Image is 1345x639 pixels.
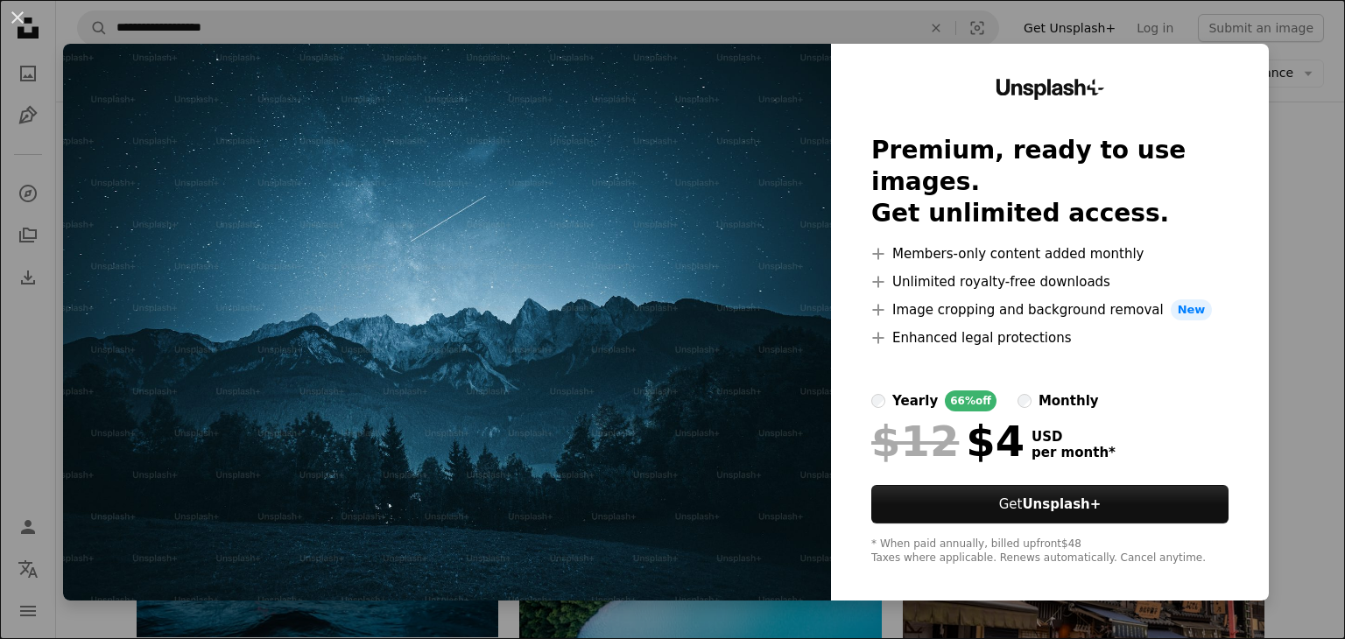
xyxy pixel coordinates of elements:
div: yearly [892,390,938,411]
div: $4 [871,418,1025,464]
span: USD [1032,429,1116,445]
div: 66% off [945,390,996,411]
span: New [1171,299,1213,320]
li: Enhanced legal protections [871,327,1229,348]
li: Members-only content added monthly [871,243,1229,264]
div: monthly [1039,390,1099,411]
span: $12 [871,418,959,464]
input: monthly [1018,394,1032,408]
li: Image cropping and background removal [871,299,1229,320]
li: Unlimited royalty-free downloads [871,271,1229,292]
button: GetUnsplash+ [871,485,1229,523]
h2: Premium, ready to use images. Get unlimited access. [871,135,1229,229]
div: * When paid annually, billed upfront $48 Taxes where applicable. Renews automatically. Cancel any... [871,537,1229,565]
strong: Unsplash+ [1022,496,1101,512]
span: per month * [1032,445,1116,460]
input: yearly66%off [871,394,885,408]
